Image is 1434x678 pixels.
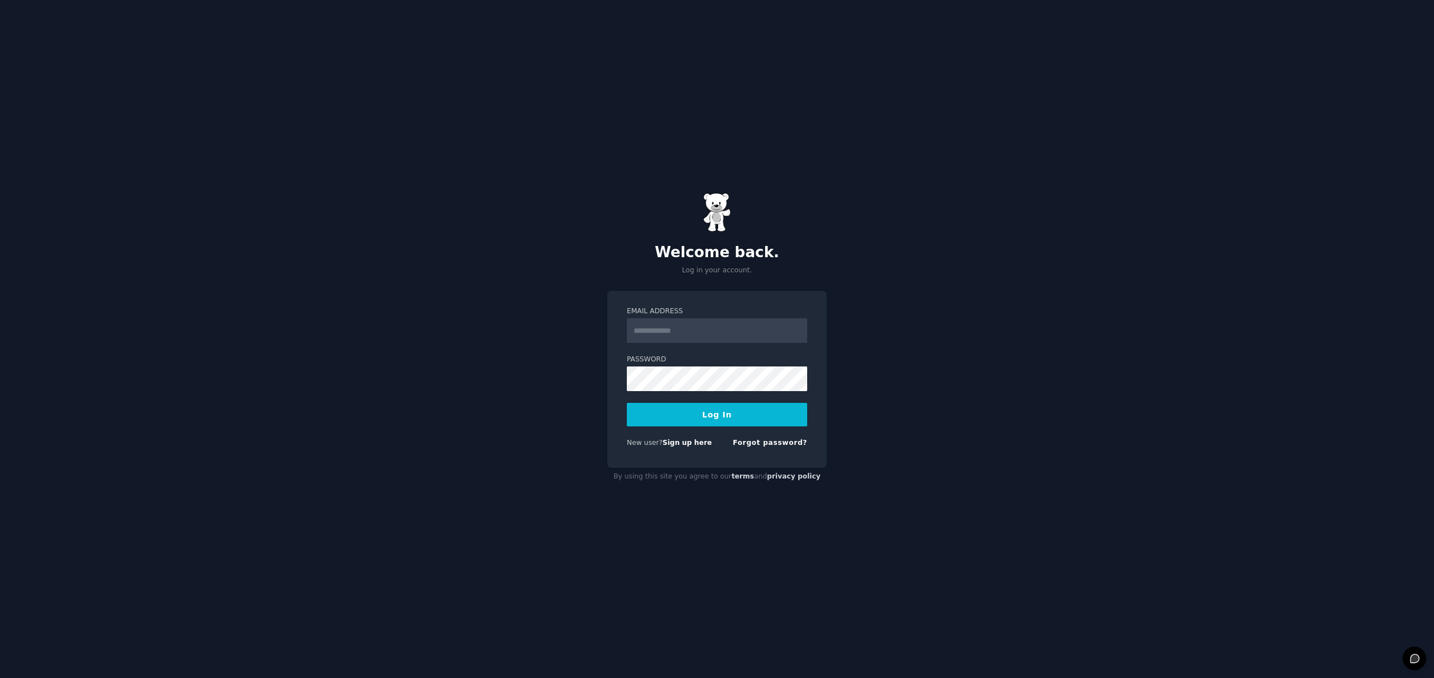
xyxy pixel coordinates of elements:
button: Log In [627,403,807,426]
h2: Welcome back. [607,244,827,262]
p: Log in your account. [607,266,827,276]
a: Sign up here [663,439,712,447]
a: terms [732,472,754,480]
label: Email Address [627,307,807,317]
label: Password [627,355,807,365]
a: privacy policy [767,472,821,480]
div: By using this site you agree to our and [607,468,827,486]
img: Gummy Bear [703,193,731,232]
a: Forgot password? [733,439,807,447]
span: New user? [627,439,663,447]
